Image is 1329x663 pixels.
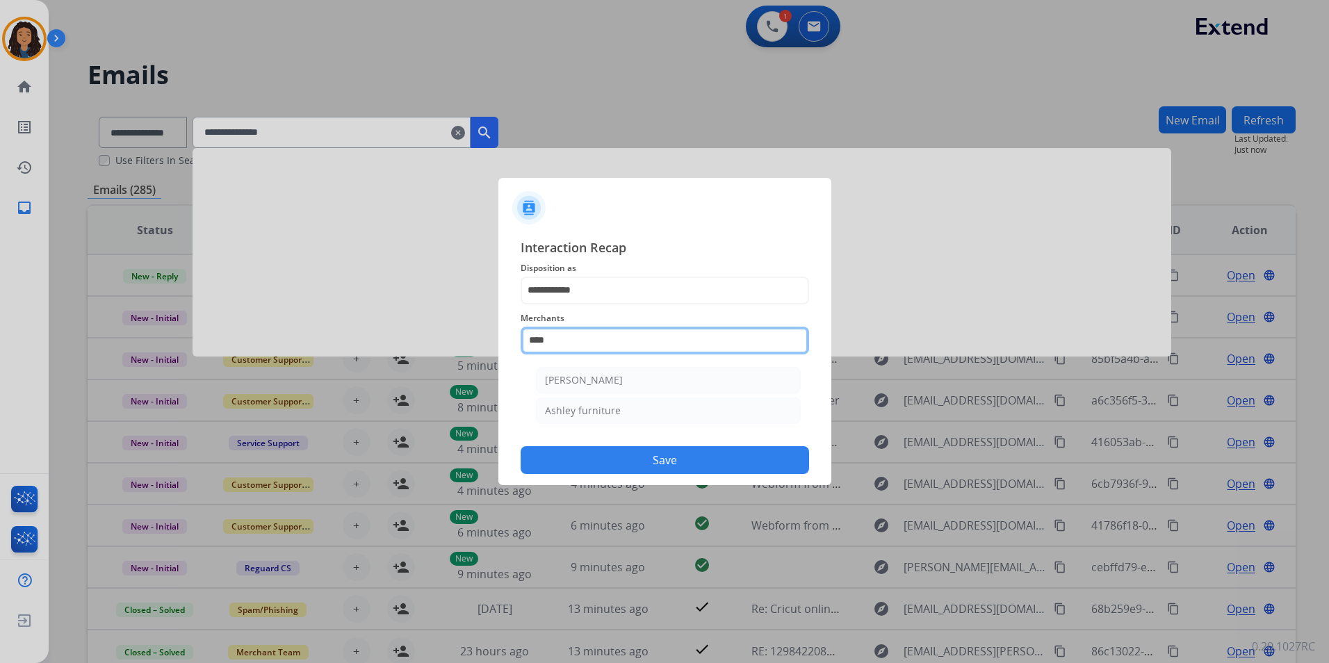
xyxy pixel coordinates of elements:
[521,260,809,277] span: Disposition as
[545,404,621,418] div: Ashley furniture
[521,310,809,327] span: Merchants
[521,238,809,260] span: Interaction Recap
[521,446,809,474] button: Save
[512,191,546,224] img: contactIcon
[1252,638,1315,655] p: 0.20.1027RC
[545,373,623,387] div: [PERSON_NAME]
